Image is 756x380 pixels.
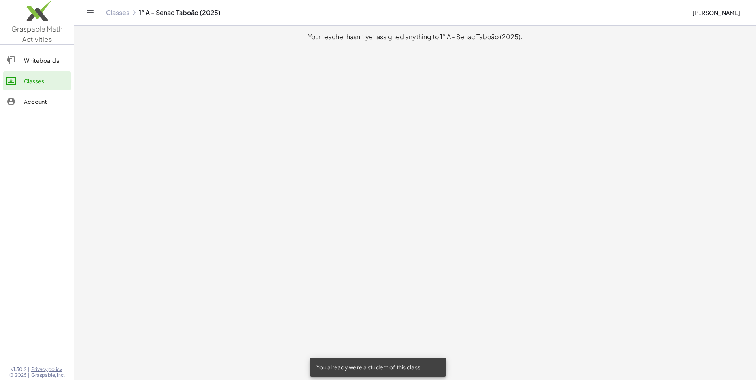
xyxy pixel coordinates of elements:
[24,76,68,86] div: Classes
[24,97,68,106] div: Account
[9,372,26,378] span: © 2025
[310,358,446,377] div: You already were a student of this class.
[31,372,65,378] span: Graspable, Inc.
[81,32,750,41] div: Your teacher hasn't yet assigned anything to 1° A - Senac Taboão (2025).
[24,56,68,65] div: Whiteboards
[28,372,30,378] span: |
[3,92,71,111] a: Account
[11,366,26,372] span: v1.30.2
[31,366,65,372] a: Privacy policy
[84,6,96,19] button: Toggle navigation
[686,6,747,20] button: [PERSON_NAME]
[106,9,129,17] a: Classes
[3,71,71,90] a: Classes
[11,24,63,43] span: Graspable Math Activities
[692,9,740,16] span: [PERSON_NAME]
[28,366,30,372] span: |
[3,51,71,70] a: Whiteboards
